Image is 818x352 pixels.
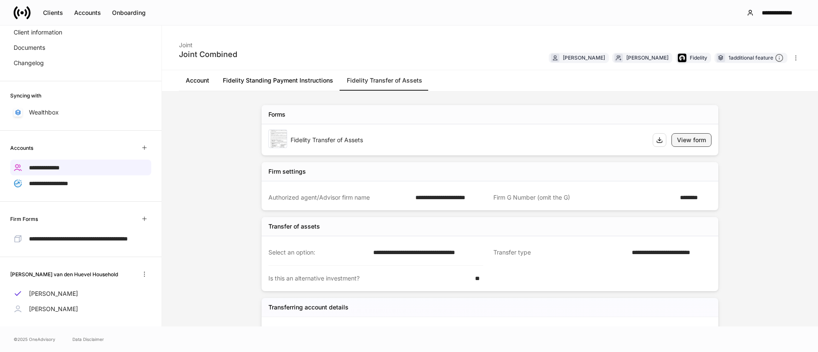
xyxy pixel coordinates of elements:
div: Firm G Number (omit the G) [493,193,675,202]
div: 1 additional feature [729,54,783,63]
button: View form [671,133,711,147]
a: Changelog [10,55,151,71]
p: Client information [14,28,62,37]
div: Select an option: [268,248,368,257]
div: Forms [268,110,285,119]
div: Firm settings [268,167,306,176]
a: [PERSON_NAME] [10,286,151,301]
button: Onboarding [107,6,151,20]
div: [PERSON_NAME] [563,54,605,62]
div: Authorized agent/Advisor firm name [268,193,410,202]
a: Account [179,70,216,91]
a: [PERSON_NAME] [10,301,151,317]
div: [PERSON_NAME] [626,54,668,62]
div: Transfer type [493,248,627,257]
div: Onboarding [112,9,146,17]
h6: Syncing with [10,92,41,100]
span: © 2025 OneAdvisory [14,336,55,343]
div: Joint Combined [179,49,237,60]
div: Clients [43,9,63,17]
div: Transfer of assets [268,222,320,231]
a: Wealthbox [10,105,151,120]
p: Changelog [14,59,44,67]
a: Documents [10,40,151,55]
div: Fidelity Transfer of Assets [291,136,646,144]
h6: Firm Forms [10,215,38,223]
p: Wealthbox [29,108,59,117]
a: Fidelity Transfer of Assets [340,70,429,91]
a: Client information [10,25,151,40]
p: [PERSON_NAME] [29,289,78,298]
div: Fidelity [690,54,707,62]
button: Clients [37,6,69,20]
a: Fidelity Standing Payment Instructions [216,70,340,91]
button: Accounts [69,6,107,20]
h6: [PERSON_NAME] van den Huevel Household [10,270,118,278]
h6: Accounts [10,144,33,152]
div: Joint [179,36,237,49]
div: Is this an alternative investment? [268,274,470,283]
div: Accounts [74,9,101,17]
div: View form [677,136,706,144]
p: [PERSON_NAME] [29,305,78,313]
p: Documents [14,43,45,52]
h5: Transferring account details [268,303,349,312]
a: Data Disclaimer [72,336,104,343]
